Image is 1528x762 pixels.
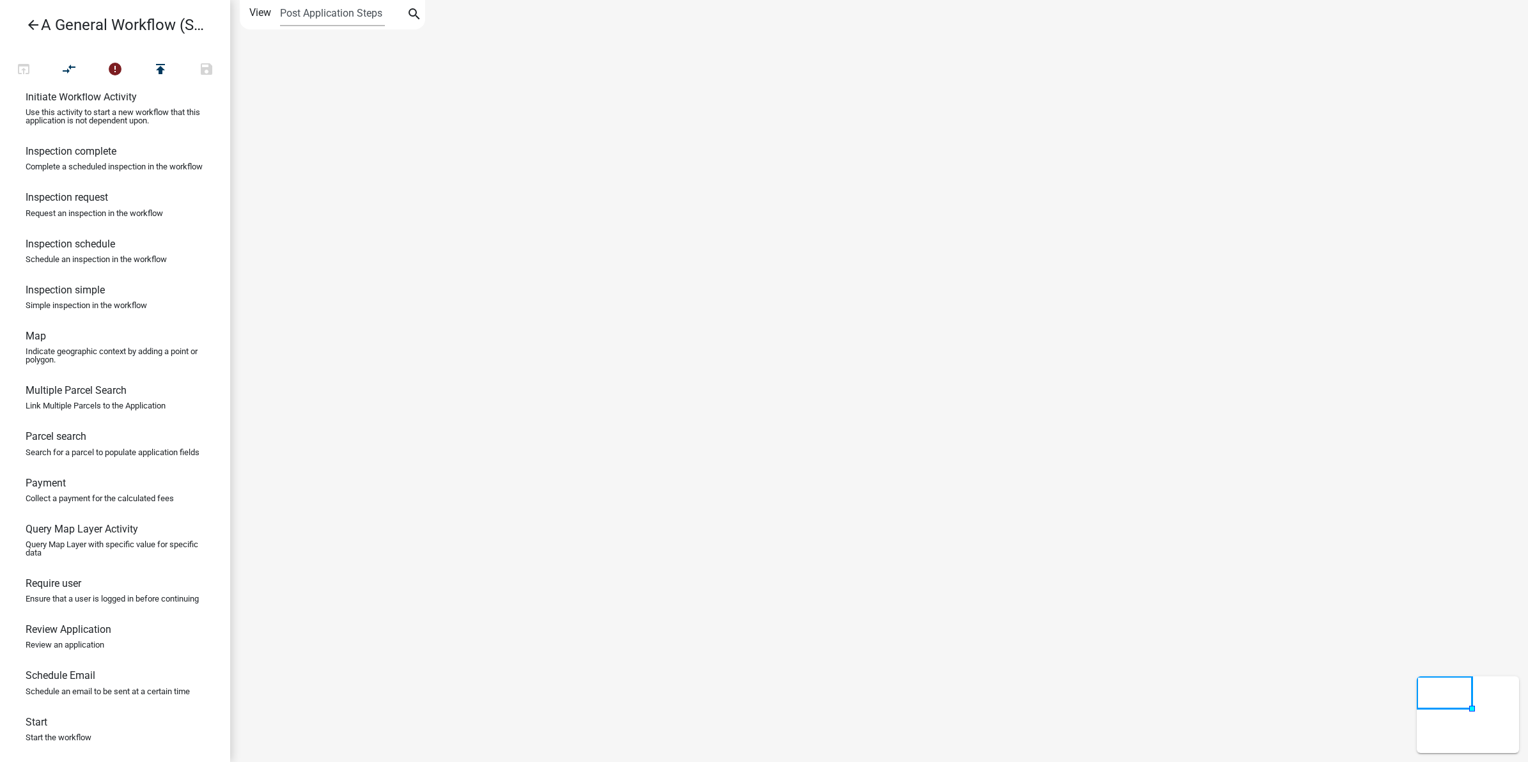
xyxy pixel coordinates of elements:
[26,108,205,125] p: Use this activity to start a new workflow that this application is not dependent upon.
[26,623,111,635] h6: Review Application
[62,61,77,79] i: compare_arrows
[26,523,138,535] h6: Query Map Layer Activity
[26,540,205,557] p: Query Map Layer with specific value for specific data
[199,61,214,79] i: save
[26,494,174,502] p: Collect a payment for the calculated fees
[26,448,199,456] p: Search for a parcel to populate application fields
[26,669,95,681] h6: Schedule Email
[26,91,137,103] h6: Initiate Workflow Activity
[26,238,115,250] h6: Inspection schedule
[26,595,199,603] p: Ensure that a user is logged in before continuing
[26,477,66,489] h6: Payment
[26,384,127,396] h6: Multiple Parcel Search
[153,61,168,79] i: publish
[26,330,46,342] h6: Map
[26,191,108,203] h6: Inspection request
[26,284,105,296] h6: Inspection simple
[26,209,163,217] p: Request an inspection in the workflow
[26,733,91,742] p: Start the workflow
[26,687,190,696] p: Schedule an email to be sent at a certain time
[107,61,123,79] i: error
[10,10,210,40] a: A General Workflow (Sandbox)
[1,56,230,87] div: Workflow actions
[26,577,81,589] h6: Require user
[26,301,147,309] p: Simple inspection in the workflow
[26,145,116,157] h6: Inspection complete
[137,56,183,84] button: Publish
[26,347,205,364] p: Indicate geographic context by adding a point or polygon.
[26,430,86,442] h6: Parcel search
[26,255,167,263] p: Schedule an inspection in the workflow
[26,162,203,171] p: Complete a scheduled inspection in the workflow
[46,56,92,84] button: Auto Layout
[26,17,41,35] i: arrow_back
[26,716,47,728] h6: Start
[407,6,422,24] i: search
[26,401,166,410] p: Link Multiple Parcels to the Application
[26,641,104,649] p: Review an application
[404,5,425,26] button: search
[1,56,47,84] button: Test Workflow
[16,61,31,79] i: open_in_browser
[92,56,138,84] button: 14 problems in this workflow
[183,56,230,84] button: Save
